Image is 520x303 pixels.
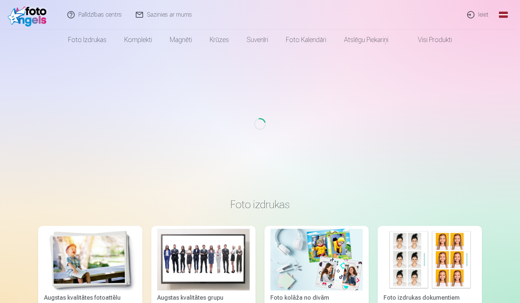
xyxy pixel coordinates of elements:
a: Magnēti [161,30,201,50]
img: Augstas kvalitātes grupu fotoattēlu izdrukas [157,229,250,290]
div: Foto izdrukas dokumentiem [381,293,479,302]
a: Foto izdrukas [59,30,115,50]
img: /fa1 [8,3,50,27]
a: Atslēgu piekariņi [335,30,397,50]
img: Augstas kvalitātes fotoattēlu izdrukas [44,229,136,290]
a: Visi produkti [397,30,461,50]
a: Krūzes [201,30,238,50]
img: Foto kolāža no divām fotogrāfijām [270,229,363,290]
h3: Foto izdrukas [44,198,476,211]
a: Suvenīri [238,30,277,50]
img: Foto izdrukas dokumentiem [384,229,476,290]
a: Foto kalendāri [277,30,335,50]
a: Komplekti [115,30,161,50]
